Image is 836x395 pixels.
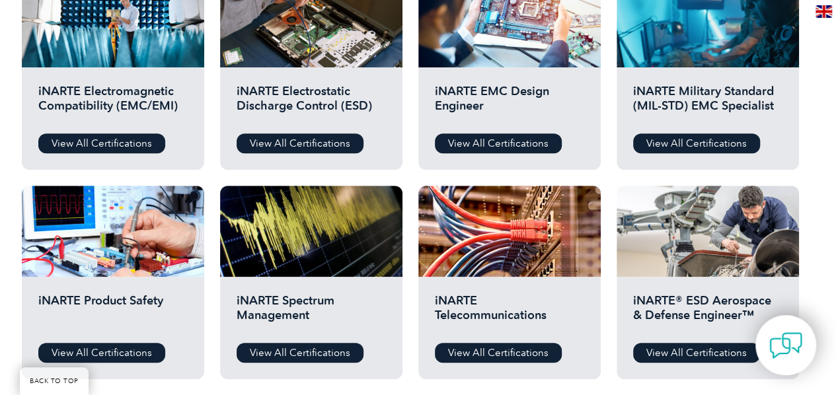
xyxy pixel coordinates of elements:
a: View All Certifications [435,133,562,153]
a: View All Certifications [38,133,165,153]
img: en [816,5,832,18]
h2: iNARTE Electromagnetic Compatibility (EMC/EMI) [38,84,188,124]
h2: iNARTE Military Standard (MIL-STD) EMC Specialist [633,84,782,124]
a: View All Certifications [38,343,165,363]
h2: iNARTE Electrostatic Discharge Control (ESD) [237,84,386,124]
a: View All Certifications [435,343,562,363]
h2: iNARTE EMC Design Engineer [435,84,584,124]
img: contact-chat.png [769,329,802,362]
h2: iNARTE Spectrum Management [237,293,386,333]
a: BACK TO TOP [20,367,89,395]
a: View All Certifications [633,343,760,363]
a: View All Certifications [237,343,363,363]
h2: iNARTE Telecommunications [435,293,584,333]
h2: iNARTE® ESD Aerospace & Defense Engineer™ [633,293,782,333]
a: View All Certifications [237,133,363,153]
a: View All Certifications [633,133,760,153]
h2: iNARTE Product Safety [38,293,188,333]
